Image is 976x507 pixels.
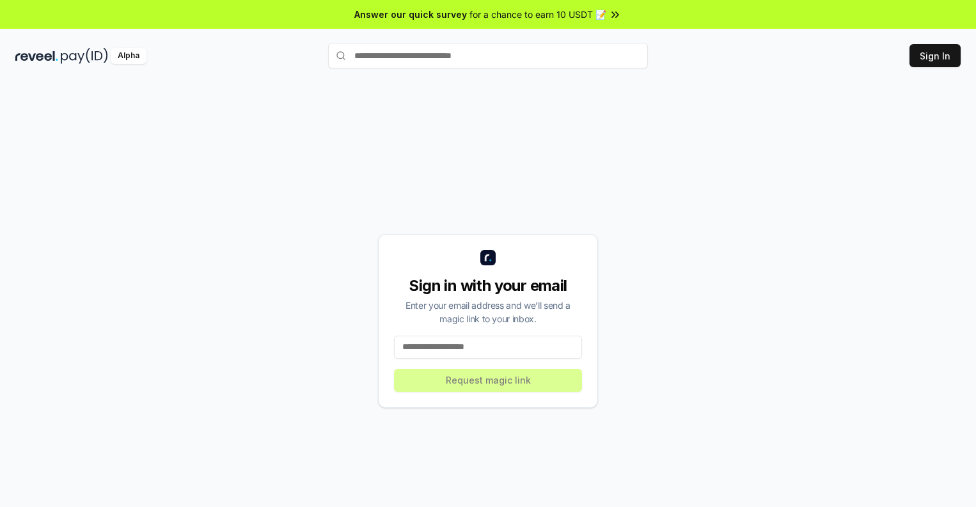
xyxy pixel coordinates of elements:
[480,250,496,265] img: logo_small
[394,276,582,296] div: Sign in with your email
[111,48,146,64] div: Alpha
[61,48,108,64] img: pay_id
[469,8,606,21] span: for a chance to earn 10 USDT 📝
[354,8,467,21] span: Answer our quick survey
[394,299,582,325] div: Enter your email address and we’ll send a magic link to your inbox.
[909,44,961,67] button: Sign In
[15,48,58,64] img: reveel_dark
